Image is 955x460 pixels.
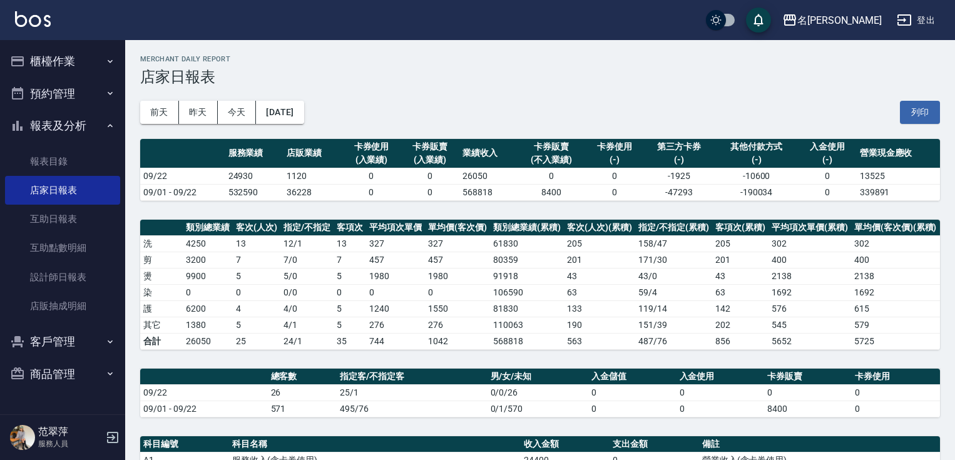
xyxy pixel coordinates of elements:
td: 205 [712,235,769,252]
td: 302 [851,235,940,252]
td: 35 [334,333,366,349]
th: 類別總業績 [183,220,233,236]
img: Person [10,425,35,450]
td: 202 [712,317,769,333]
td: 3200 [183,252,233,268]
td: -47293 [644,184,715,200]
td: 1120 [283,168,342,184]
button: 昨天 [179,101,218,124]
div: (-) [647,153,712,166]
th: 客項次 [334,220,366,236]
td: 26050 [183,333,233,349]
td: 327 [366,235,425,252]
td: 339891 [857,184,940,200]
td: 190 [564,317,635,333]
td: 0 [366,284,425,300]
button: 名[PERSON_NAME] [777,8,887,33]
td: 0 [342,184,401,200]
div: (-) [718,153,795,166]
td: 545 [769,317,851,333]
td: 0/0/26 [488,384,589,401]
td: 80359 [490,252,564,268]
td: 615 [851,300,940,317]
a: 店販抽成明細 [5,292,120,320]
td: 568818 [490,333,564,349]
th: 卡券使用 [852,369,940,385]
td: 合計 [140,333,183,349]
td: 4 / 0 [280,300,334,317]
a: 設計師日報表 [5,263,120,292]
td: 457 [425,252,490,268]
td: 205 [564,235,635,252]
td: 染 [140,284,183,300]
th: 服務業績 [225,139,284,168]
td: 26050 [459,168,518,184]
td: 43 [564,268,635,284]
td: 8400 [764,401,852,417]
table: a dense table [140,220,940,350]
td: 0 [183,284,233,300]
th: 店販業績 [283,139,342,168]
th: 男/女/未知 [488,369,589,385]
td: 0 [677,384,764,401]
th: 營業現金應收 [857,139,940,168]
td: 7 / 0 [280,252,334,268]
th: 類別總業績(累積) [490,220,564,236]
td: 0 [798,168,857,184]
th: 客次(人次) [233,220,280,236]
button: 櫃檯作業 [5,45,120,78]
td: 6200 [183,300,233,317]
button: 列印 [900,101,940,124]
th: 指定客/不指定客 [337,369,487,385]
td: 5 [233,317,280,333]
th: 單均價(客次價)(累積) [851,220,940,236]
td: 24/1 [280,333,334,349]
th: 業績收入 [459,139,518,168]
p: 服務人員 [38,438,102,449]
td: 201 [564,252,635,268]
td: 106590 [490,284,564,300]
td: 276 [366,317,425,333]
th: 入金使用 [677,369,764,385]
th: 收入金額 [521,436,610,452]
td: 0 / 0 [280,284,334,300]
div: (-) [801,153,854,166]
button: 客戶管理 [5,325,120,358]
td: 26 [268,384,337,401]
div: 其他付款方式 [718,140,795,153]
a: 報表目錄 [5,147,120,176]
td: 09/01 - 09/22 [140,401,268,417]
th: 平均項次單價(累積) [769,220,851,236]
td: 400 [851,252,940,268]
div: 卡券販賣 [521,140,582,153]
td: 5 / 0 [280,268,334,284]
td: 13 [233,235,280,252]
td: 其它 [140,317,183,333]
td: 171 / 30 [635,252,712,268]
td: 91918 [490,268,564,284]
td: 744 [366,333,425,349]
button: 報表及分析 [5,110,120,142]
td: 201 [712,252,769,268]
th: 平均項次單價 [366,220,425,236]
td: 燙 [140,268,183,284]
th: 科目名稱 [229,436,521,452]
td: -10600 [715,168,798,184]
td: 400 [769,252,851,268]
button: 前天 [140,101,179,124]
button: save [746,8,771,33]
td: 457 [366,252,425,268]
th: 客項次(累積) [712,220,769,236]
th: 單均價(客次價) [425,220,490,236]
td: 276 [425,317,490,333]
td: 5 [233,268,280,284]
td: 0/1/570 [488,401,589,417]
button: 今天 [218,101,257,124]
div: (入業績) [404,153,456,166]
td: 142 [712,300,769,317]
td: 59 / 4 [635,284,712,300]
h2: Merchant Daily Report [140,55,940,63]
td: 5 [334,300,366,317]
td: 856 [712,333,769,349]
td: 5725 [851,333,940,349]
